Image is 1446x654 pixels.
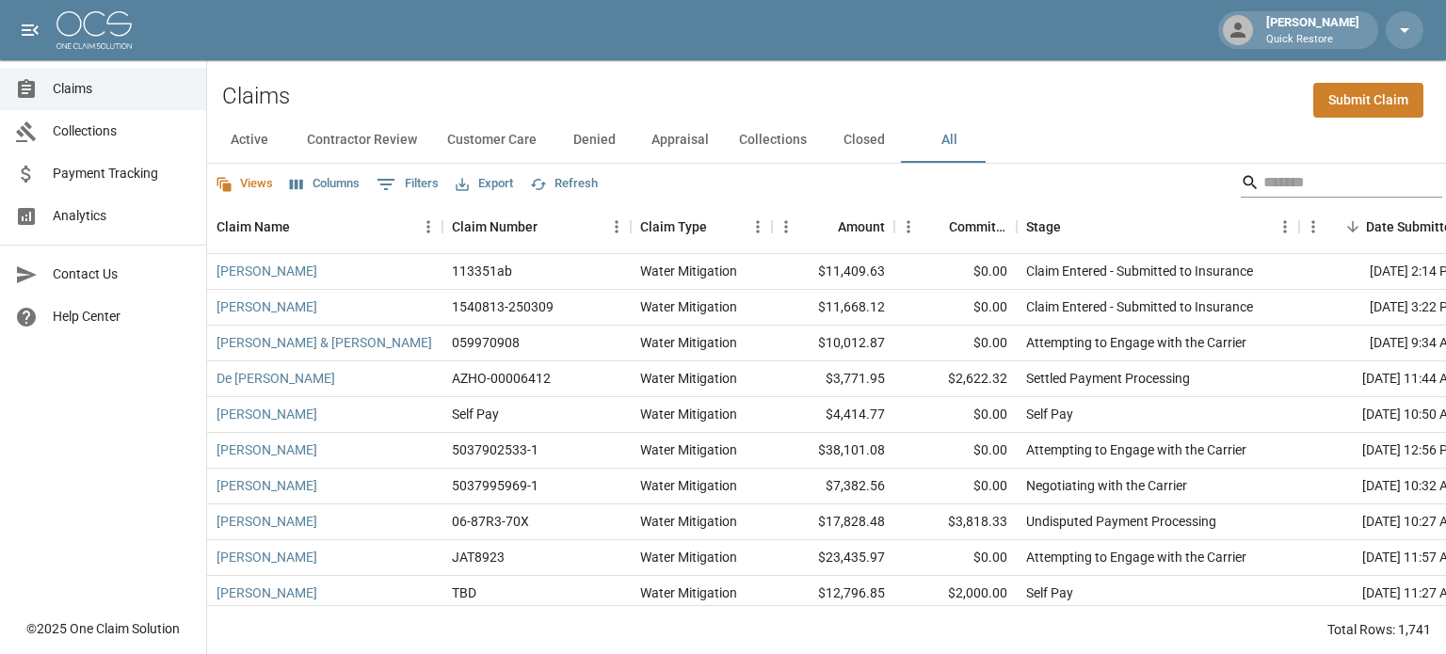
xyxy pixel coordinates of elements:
[1313,83,1423,118] a: Submit Claim
[949,200,1007,253] div: Committed Amount
[217,476,317,495] a: [PERSON_NAME]
[894,540,1017,576] div: $0.00
[452,297,554,316] div: 1540813-250309
[894,504,1017,540] div: $3,818.33
[217,262,317,280] a: [PERSON_NAME]
[207,200,442,253] div: Claim Name
[292,118,432,163] button: Contractor Review
[452,476,538,495] div: 5037995969-1
[53,121,191,141] span: Collections
[772,433,894,469] div: $38,101.08
[414,213,442,241] button: Menu
[1026,583,1073,602] div: Self Pay
[1340,214,1366,240] button: Sort
[640,405,737,423] div: Water Mitigation
[894,576,1017,612] div: $2,000.00
[894,361,1017,397] div: $2,622.32
[907,118,991,163] button: All
[53,206,191,226] span: Analytics
[217,200,290,253] div: Claim Name
[1026,405,1073,423] div: Self Pay
[772,504,894,540] div: $17,828.48
[538,214,564,240] button: Sort
[217,583,317,602] a: [PERSON_NAME]
[894,469,1017,504] div: $0.00
[452,333,520,352] div: 059970908
[207,118,292,163] button: Active
[207,118,1446,163] div: dynamic tabs
[631,200,772,253] div: Claim Type
[56,11,132,49] img: ocs-logo-white-transparent.png
[640,262,737,280] div: Water Mitigation
[452,369,551,388] div: AZHO-00006412
[822,118,907,163] button: Closed
[442,200,631,253] div: Claim Number
[772,576,894,612] div: $12,796.85
[26,619,180,638] div: © 2025 One Claim Solution
[811,214,838,240] button: Sort
[1017,200,1299,253] div: Stage
[1061,214,1087,240] button: Sort
[217,440,317,459] a: [PERSON_NAME]
[222,83,290,110] h2: Claims
[1259,13,1367,47] div: [PERSON_NAME]
[525,169,602,199] button: Refresh
[1271,213,1299,241] button: Menu
[53,79,191,99] span: Claims
[217,297,317,316] a: [PERSON_NAME]
[640,548,737,566] div: Water Mitigation
[894,200,1017,253] div: Committed Amount
[772,361,894,397] div: $3,771.95
[1026,200,1061,253] div: Stage
[636,118,724,163] button: Appraisal
[372,169,443,199] button: Show filters
[1026,297,1253,316] div: Claim Entered - Submitted to Insurance
[1327,620,1431,639] div: Total Rows: 1,741
[602,213,631,241] button: Menu
[772,254,894,290] div: $11,409.63
[1266,32,1359,48] p: Quick Restore
[290,214,316,240] button: Sort
[452,440,538,459] div: 5037902533-1
[1026,548,1246,566] div: Attempting to Engage with the Carrier
[552,118,636,163] button: Denied
[452,548,505,566] div: JAT8923
[894,290,1017,326] div: $0.00
[285,169,364,199] button: Select columns
[894,397,1017,433] div: $0.00
[1026,369,1190,388] div: Settled Payment Processing
[217,405,317,423] a: [PERSON_NAME]
[11,11,49,49] button: open drawer
[772,290,894,326] div: $11,668.12
[1026,476,1187,495] div: Negotiating with the Carrier
[1026,440,1246,459] div: Attempting to Engage with the Carrier
[217,548,317,566] a: [PERSON_NAME]
[640,583,737,602] div: Water Mitigation
[640,476,737,495] div: Water Mitigation
[452,512,529,531] div: 06-87R3-70X
[640,200,707,253] div: Claim Type
[772,397,894,433] div: $4,414.77
[53,164,191,183] span: Payment Tracking
[217,333,432,352] a: [PERSON_NAME] & [PERSON_NAME]
[452,200,538,253] div: Claim Number
[772,326,894,361] div: $10,012.87
[640,512,737,531] div: Water Mitigation
[217,369,335,388] a: De [PERSON_NAME]
[452,262,512,280] div: 113351ab
[452,583,476,602] div: TBD
[1026,512,1216,531] div: Undisputed Payment Processing
[640,297,737,316] div: Water Mitigation
[923,214,949,240] button: Sort
[640,369,737,388] div: Water Mitigation
[451,169,518,199] button: Export
[217,512,317,531] a: [PERSON_NAME]
[772,213,800,241] button: Menu
[1026,262,1253,280] div: Claim Entered - Submitted to Insurance
[744,213,772,241] button: Menu
[640,333,737,352] div: Water Mitigation
[452,405,499,423] div: Self Pay
[53,307,191,327] span: Help Center
[1299,213,1327,241] button: Menu
[772,200,894,253] div: Amount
